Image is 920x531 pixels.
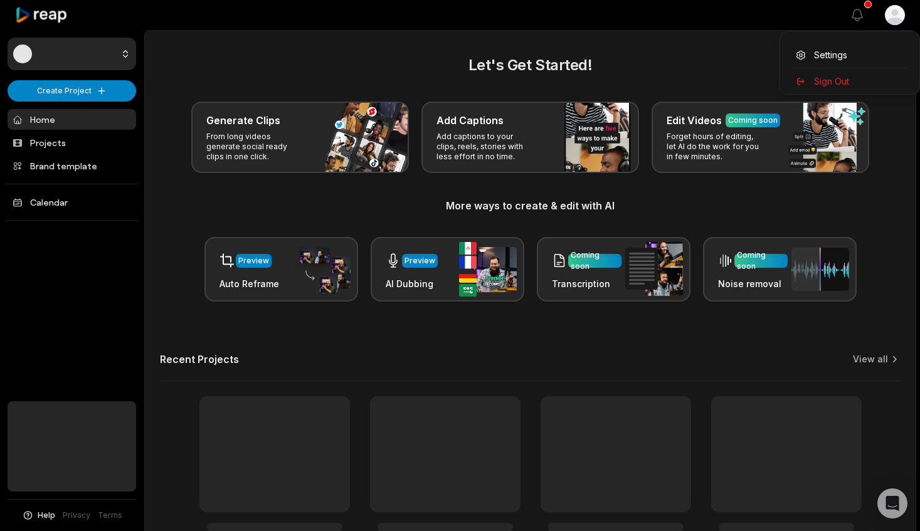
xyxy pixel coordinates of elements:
[38,510,55,521] span: Help
[436,113,504,128] h3: Add Captions
[791,248,849,291] img: noise_removal.png
[160,353,239,365] h2: Recent Projects
[814,48,847,61] span: Settings
[853,353,888,365] a: View all
[8,80,136,102] button: Create Project
[8,109,136,130] a: Home
[877,488,907,518] div: Open Intercom Messenger
[98,510,122,521] a: Terms
[718,277,788,290] h3: Noise removal
[8,192,136,213] a: Calendar
[814,75,849,88] span: Sign Out
[293,245,351,294] img: auto_reframe.png
[667,113,722,128] h3: Edit Videos
[160,54,901,76] h2: Let's Get Started!
[571,250,619,272] div: Coming soon
[206,113,280,128] h3: Generate Clips
[459,242,517,297] img: ai_dubbing.png
[160,198,901,213] h3: More ways to create & edit with AI
[63,510,90,521] a: Privacy
[404,255,435,266] div: Preview
[728,115,778,126] div: Coming soon
[206,132,304,162] p: From long videos generate social ready clips in one click.
[386,277,438,290] h3: AI Dubbing
[8,155,136,176] a: Brand template
[8,132,136,153] a: Projects
[737,250,785,272] div: Coming soon
[238,255,269,266] div: Preview
[552,277,621,290] h3: Transcription
[436,132,534,162] p: Add captions to your clips, reels, stories with less effort in no time.
[219,277,279,290] h3: Auto Reframe
[625,242,683,296] img: transcription.png
[667,132,764,162] p: Forget hours of editing, let AI do the work for you in few minutes.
